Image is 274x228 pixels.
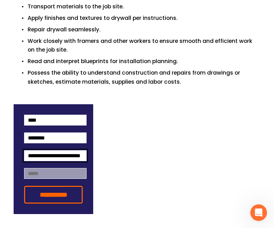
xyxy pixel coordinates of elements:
p: Apply finishes and textures to drywall per instructions. [28,14,260,22]
p: Read and interpret blueprints for installation planning. [28,57,260,66]
iframe: Intercom live chat [250,204,267,221]
p: Transport materials to the job site. [28,2,260,11]
p: Possess the ability to understand construction and repairs from drawings or sketches, estimate ma... [28,68,260,86]
p: Work closely with framers and other workers to ensure smooth and efficient work on the job site. [28,37,260,54]
p: Repair drywall seamlessly. [28,25,260,34]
